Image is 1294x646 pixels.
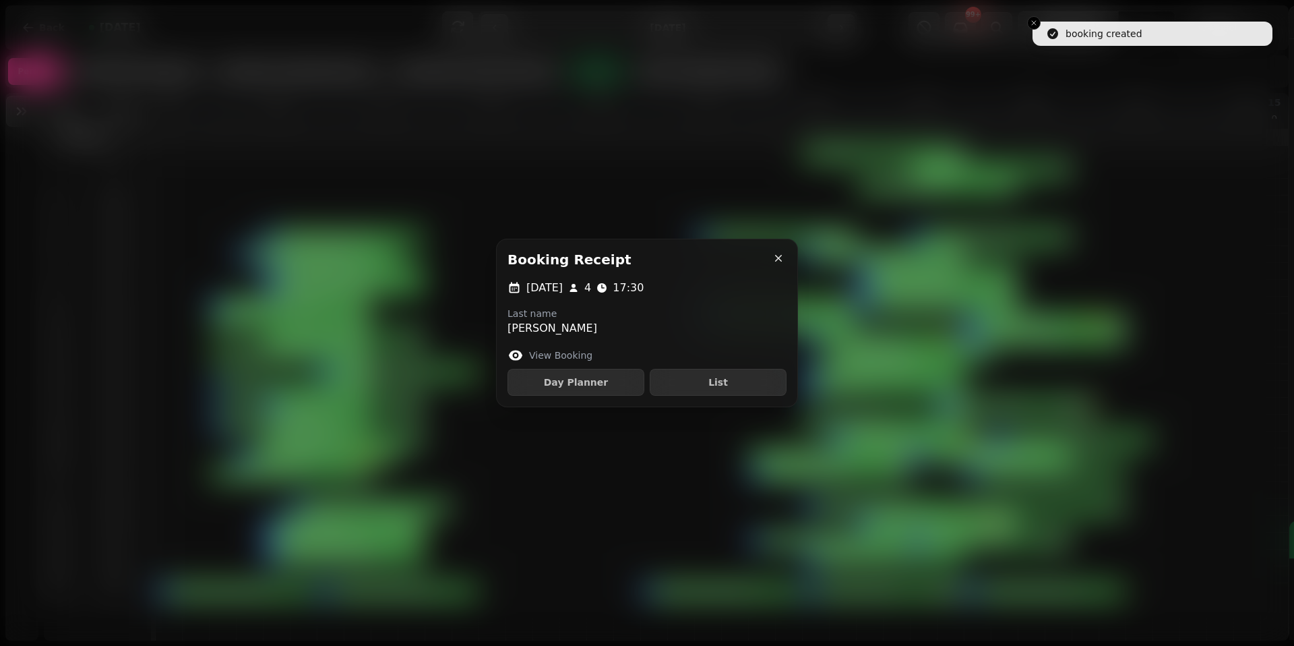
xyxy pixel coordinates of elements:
p: 4 [584,280,591,296]
label: Last name [507,307,597,320]
p: 17:30 [613,280,644,296]
button: List [650,369,787,396]
p: [DATE] [526,280,563,296]
span: Day Planner [519,378,633,387]
label: View Booking [529,349,592,362]
button: Day Planner [507,369,644,396]
p: [PERSON_NAME] [507,320,597,336]
h2: Booking receipt [507,250,631,269]
span: List [661,378,775,387]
